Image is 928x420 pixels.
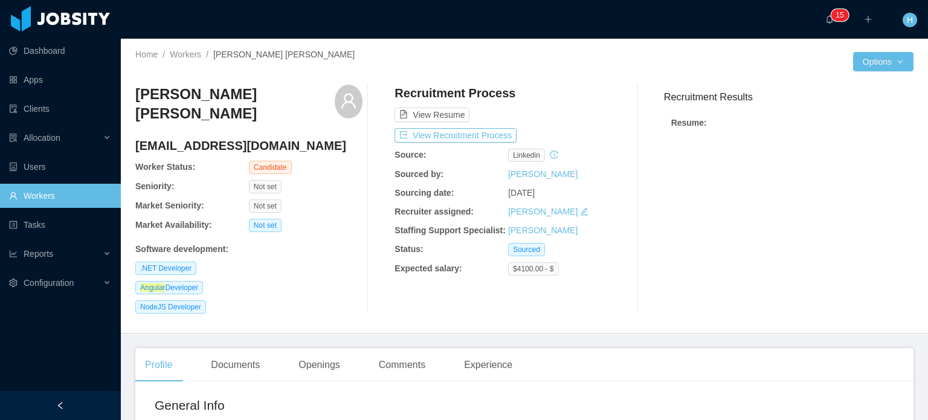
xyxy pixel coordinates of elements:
sup: 15 [831,9,848,21]
span: Sourced [508,243,545,256]
b: Seniority: [135,181,175,191]
span: Not set [249,199,282,213]
h3: [PERSON_NAME] [PERSON_NAME] [135,85,335,124]
div: Profile [135,348,182,382]
i: icon: line-chart [9,250,18,258]
span: .NET Developer [135,262,196,275]
i: icon: history [550,150,558,159]
i: icon: setting [9,279,18,287]
h3: Recruitment Results [664,89,913,105]
span: Not set [249,180,282,193]
span: NodeJS Developer [135,300,206,314]
a: [PERSON_NAME] [508,169,578,179]
span: [PERSON_NAME] [PERSON_NAME] [213,50,355,59]
span: / [206,50,208,59]
b: Recruiter assigned: [395,207,474,216]
strong: Resume : [671,118,707,128]
a: icon: pie-chartDashboard [9,39,111,63]
a: Workers [170,50,201,59]
span: Reports [24,249,53,259]
h2: General Info [155,396,524,415]
h4: [EMAIL_ADDRESS][DOMAIN_NAME] [135,137,362,154]
a: Home [135,50,158,59]
i: icon: edit [580,207,588,216]
button: icon: exportView Recruitment Process [395,128,517,143]
b: Software development : [135,244,228,254]
span: Developer [135,281,203,294]
button: Optionsicon: down [853,52,913,71]
a: icon: auditClients [9,97,111,121]
b: Staffing Support Specialist: [395,225,506,235]
ah_el_jm_1757639839554: Angular [140,283,165,292]
div: Documents [201,348,269,382]
div: Comments [369,348,435,382]
b: Expected salary: [395,263,462,273]
i: icon: solution [9,134,18,142]
a: [PERSON_NAME] [508,225,578,235]
b: Worker Status: [135,162,195,172]
i: icon: user [340,92,357,109]
span: $4100.00 - $ [508,262,558,276]
span: H [907,13,913,27]
a: icon: robotUsers [9,155,111,179]
b: Sourcing date: [395,188,454,198]
a: icon: userWorkers [9,184,111,208]
i: icon: plus [864,15,872,24]
b: Status: [395,244,423,254]
p: 1 [836,9,840,21]
a: icon: file-textView Resume [395,110,469,120]
span: linkedin [508,149,545,162]
span: [DATE] [508,188,535,198]
div: Openings [289,348,350,382]
span: Configuration [24,278,74,288]
a: icon: appstoreApps [9,68,111,92]
b: Sourced by: [395,169,443,179]
a: icon: profileTasks [9,213,111,237]
a: [PERSON_NAME] [508,207,578,216]
span: Candidate [249,161,292,174]
a: icon: exportView Recruitment Process [395,131,517,140]
b: Market Availability: [135,220,212,230]
b: Source: [395,150,426,160]
p: 5 [840,9,844,21]
div: Experience [454,348,522,382]
span: Allocation [24,133,60,143]
span: / [163,50,165,59]
i: icon: bell [825,15,834,24]
span: Not set [249,219,282,232]
button: icon: file-textView Resume [395,108,469,122]
b: Market Seniority: [135,201,204,210]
